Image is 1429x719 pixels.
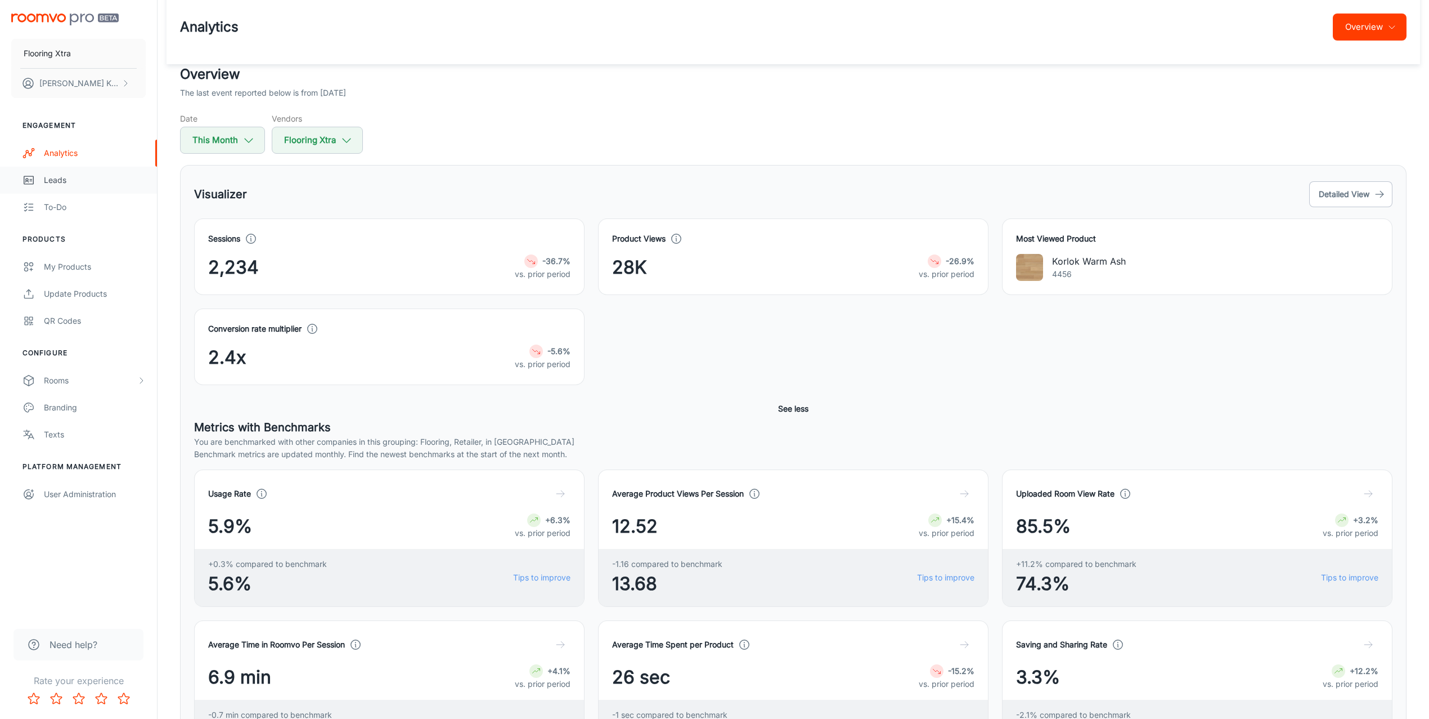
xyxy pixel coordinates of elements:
[542,256,570,266] strong: -36.7%
[774,399,813,419] button: See less
[1052,268,1126,280] p: 4456
[612,638,734,651] h4: Average Time Spent per Product
[9,674,148,687] p: Rate your experience
[113,687,135,710] button: Rate 5 star
[208,488,251,500] h4: Usage Rate
[1016,638,1107,651] h4: Saving and Sharing Rate
[180,127,265,154] button: This Month
[1052,254,1126,268] p: Korlok Warm Ash
[44,488,146,501] div: User Administration
[208,570,327,597] span: 5.6%
[208,513,252,540] span: 5.9%
[208,233,240,245] h4: Sessions
[44,428,146,441] div: Texts
[194,436,1392,448] p: You are benchmarked with other companies in this grouping: Flooring, Retailer, in [GEOGRAPHIC_DATA]
[272,127,363,154] button: Flooring Xtra
[515,678,570,690] p: vs. prior period
[1323,527,1378,539] p: vs. prior period
[612,664,670,691] span: 26 sec
[194,448,1392,461] p: Benchmark metrics are updated monthly. Find the newest benchmarks at the start of the next month.
[194,419,1392,436] h5: Metrics with Benchmarks
[1016,254,1043,281] img: Korlok Warm Ash
[180,87,346,99] p: The last event reported below is from [DATE]
[1321,571,1378,584] a: Tips to improve
[612,488,744,500] h4: Average Product Views Per Session
[1323,678,1378,690] p: vs. prior period
[1016,233,1378,245] h4: Most Viewed Product
[515,527,570,539] p: vs. prior period
[946,515,974,525] strong: +15.4%
[208,558,327,570] span: +0.3% compared to benchmark
[1016,664,1060,691] span: 3.3%
[23,687,45,710] button: Rate 1 star
[44,147,146,159] div: Analytics
[1353,515,1378,525] strong: +3.2%
[1016,558,1136,570] span: +11.2% compared to benchmark
[919,268,974,280] p: vs. prior period
[612,254,647,281] span: 28K
[612,233,666,245] h4: Product Views
[44,401,146,414] div: Branding
[1333,14,1406,41] button: Overview
[180,17,239,37] h1: Analytics
[11,69,146,98] button: [PERSON_NAME] Khurana
[547,346,570,356] strong: -5.6%
[208,664,271,691] span: 6.9 min
[948,666,974,676] strong: -15.2%
[545,515,570,525] strong: +6.3%
[44,288,146,300] div: Update Products
[515,358,570,370] p: vs. prior period
[1350,666,1378,676] strong: +12.2%
[547,666,570,676] strong: +4.1%
[208,638,345,651] h4: Average Time in Roomvo Per Session
[612,558,722,570] span: -1.16 compared to benchmark
[946,256,974,266] strong: -26.9%
[194,186,247,203] h5: Visualizer
[917,571,974,584] a: Tips to improve
[1016,513,1071,540] span: 85.5%
[1016,570,1136,597] span: 74.3%
[208,254,259,281] span: 2,234
[11,14,119,25] img: Roomvo PRO Beta
[612,513,658,540] span: 12.52
[208,344,246,371] span: 2.4x
[1016,488,1115,500] h4: Uploaded Room View Rate
[44,174,146,186] div: Leads
[180,64,1406,84] h2: Overview
[44,261,146,273] div: My Products
[1309,181,1392,207] button: Detailed View
[612,570,722,597] span: 13.68
[515,268,570,280] p: vs. prior period
[44,201,146,213] div: To-do
[44,374,137,387] div: Rooms
[513,571,570,584] a: Tips to improve
[45,687,68,710] button: Rate 2 star
[24,47,71,60] p: Flooring Xtra
[44,315,146,327] div: QR Codes
[90,687,113,710] button: Rate 4 star
[11,39,146,68] button: Flooring Xtra
[39,77,119,90] p: [PERSON_NAME] Khurana
[272,113,363,124] h5: Vendors
[180,113,265,124] h5: Date
[919,678,974,690] p: vs. prior period
[208,323,302,335] h4: Conversion rate multiplier
[919,527,974,539] p: vs. prior period
[68,687,90,710] button: Rate 3 star
[50,638,97,651] span: Need help?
